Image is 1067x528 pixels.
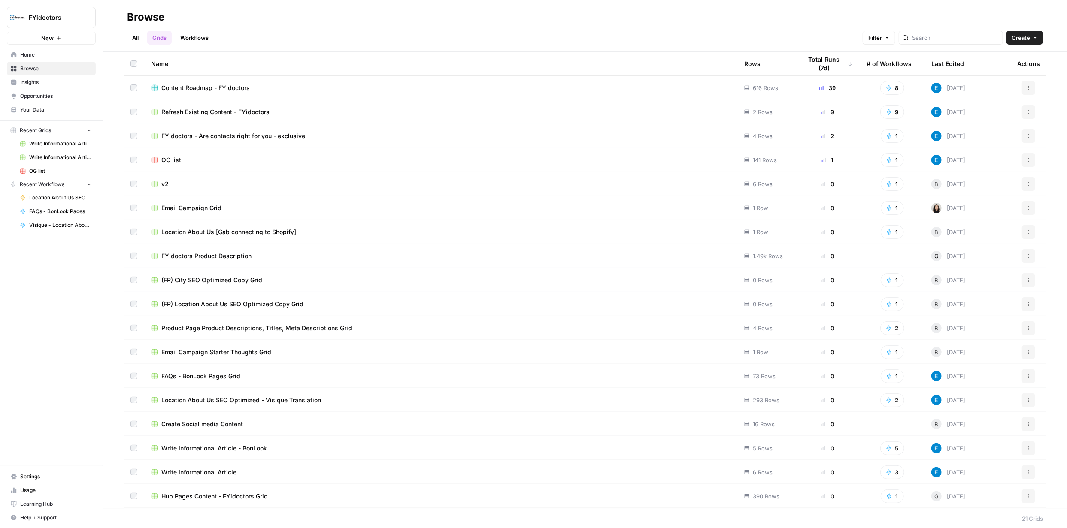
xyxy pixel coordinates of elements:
span: 5 Rows [753,444,773,453]
img: lntvtk5df957tx83savlbk37mrre [931,443,942,453]
div: Keywords by Traffic [96,51,142,56]
span: 1 Row [753,204,768,212]
a: (FR) Location About Us SEO Optimized Copy Grid [151,300,731,308]
span: B [935,420,939,428]
span: Create [1012,33,1030,42]
span: Product Page Product Descriptions, Titles, Meta Descriptions Grid [161,324,352,332]
a: Content Roadmap - FYidoctors [151,84,731,92]
span: Hub Pages Content - FYidoctors Grid [161,492,268,501]
span: 390 Rows [753,492,779,501]
span: 141 Rows [753,156,777,164]
img: lntvtk5df957tx83savlbk37mrre [931,131,942,141]
a: Write Informational Article - BonLook [16,137,96,151]
div: [DATE] [931,131,965,141]
span: Visique - Location About Us - Translation [29,221,92,229]
a: Location About Us SEO Optimized Copy [16,191,96,205]
a: Workflows [175,31,214,45]
span: Refresh Existing Content - FYidoctors [161,108,270,116]
div: 0 [802,468,853,477]
span: 0 Rows [753,276,773,284]
span: 16 Rows [753,420,775,428]
div: [DATE] [931,371,965,381]
span: FYidoctors - Are contacts right for you - exclusive [161,132,305,140]
button: 1 [881,177,904,191]
span: Location About Us SEO Optimized Copy [29,194,92,202]
div: 2 [802,132,853,140]
span: Write Informational Article - BonLook [161,444,267,453]
a: Location About Us SEO Optimized - Visique Translation [151,396,731,404]
span: B [935,276,939,284]
a: Location About Us [Gab connecting to Shopify] [151,228,731,236]
div: 1 [802,156,853,164]
img: lntvtk5df957tx83savlbk37mrre [931,83,942,93]
a: Write Informational Article [16,151,96,164]
button: 3 [880,465,904,479]
a: Visique - Location About Us - Translation [16,218,96,232]
button: 2 [880,321,904,335]
span: 4 Rows [753,132,773,140]
span: 6 Rows [753,468,773,477]
img: lntvtk5df957tx83savlbk37mrre [931,371,942,381]
div: 0 [802,420,853,428]
button: 1 [881,201,904,215]
div: [DATE] [931,203,965,213]
button: 1 [881,153,904,167]
div: Browse [127,10,164,24]
button: 8 [880,81,904,95]
div: # of Workflows [867,52,912,75]
img: lntvtk5df957tx83savlbk37mrre [931,395,942,405]
span: 2 Rows [753,108,773,116]
div: 0 [802,228,853,236]
button: 1 [881,369,904,383]
span: (FR) City SEO Optimized Copy Grid [161,276,262,284]
a: Grids [147,31,172,45]
a: Learning Hub [7,497,96,511]
div: 0 [802,396,853,404]
button: 1 [881,345,904,359]
span: Filter [868,33,882,42]
div: 0 [802,276,853,284]
div: [DATE] [931,275,965,285]
span: Usage [20,486,92,494]
div: 0 [802,324,853,332]
a: FAQs - BonLook Pages [16,205,96,218]
span: Location About Us SEO Optimized - Visique Translation [161,396,321,404]
span: Home [20,51,92,59]
div: [DATE] [931,443,965,453]
span: (FR) Location About Us SEO Optimized Copy Grid [161,300,303,308]
div: 0 [802,252,853,260]
button: 1 [881,225,904,239]
div: [DATE] [931,155,965,165]
span: 616 Rows [753,84,778,92]
button: Help + Support [7,511,96,525]
div: [DATE] [931,179,965,189]
span: Email Campaign Grid [161,204,221,212]
span: Learning Hub [20,500,92,508]
a: (FR) City SEO Optimized Copy Grid [151,276,731,284]
img: lntvtk5df957tx83savlbk37mrre [931,107,942,117]
div: 0 [802,348,853,356]
a: Refresh Existing Content - FYidoctors [151,108,731,116]
div: 0 [802,492,853,501]
div: Domain Overview [34,51,77,56]
a: OG list [16,164,96,178]
div: [DATE] [931,299,965,309]
img: tab_domain_overview_orange.svg [25,50,32,57]
img: FYidoctors Logo [10,10,25,25]
span: Write Informational Article [161,468,236,477]
span: Write Informational Article - BonLook [29,140,92,148]
span: Help + Support [20,514,92,522]
button: 1 [881,297,904,311]
img: website_grey.svg [14,22,21,29]
span: Insights [20,78,92,86]
button: 5 [880,441,904,455]
div: Last Edited [931,52,964,75]
span: 293 Rows [753,396,779,404]
div: v 4.0.25 [24,14,42,21]
button: Workspace: FYidoctors [7,7,96,28]
div: 9 [802,108,853,116]
span: Opportunities [20,92,92,100]
span: Recent Grids [20,127,51,134]
span: Recent Workflows [20,181,64,188]
div: 0 [802,180,853,188]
